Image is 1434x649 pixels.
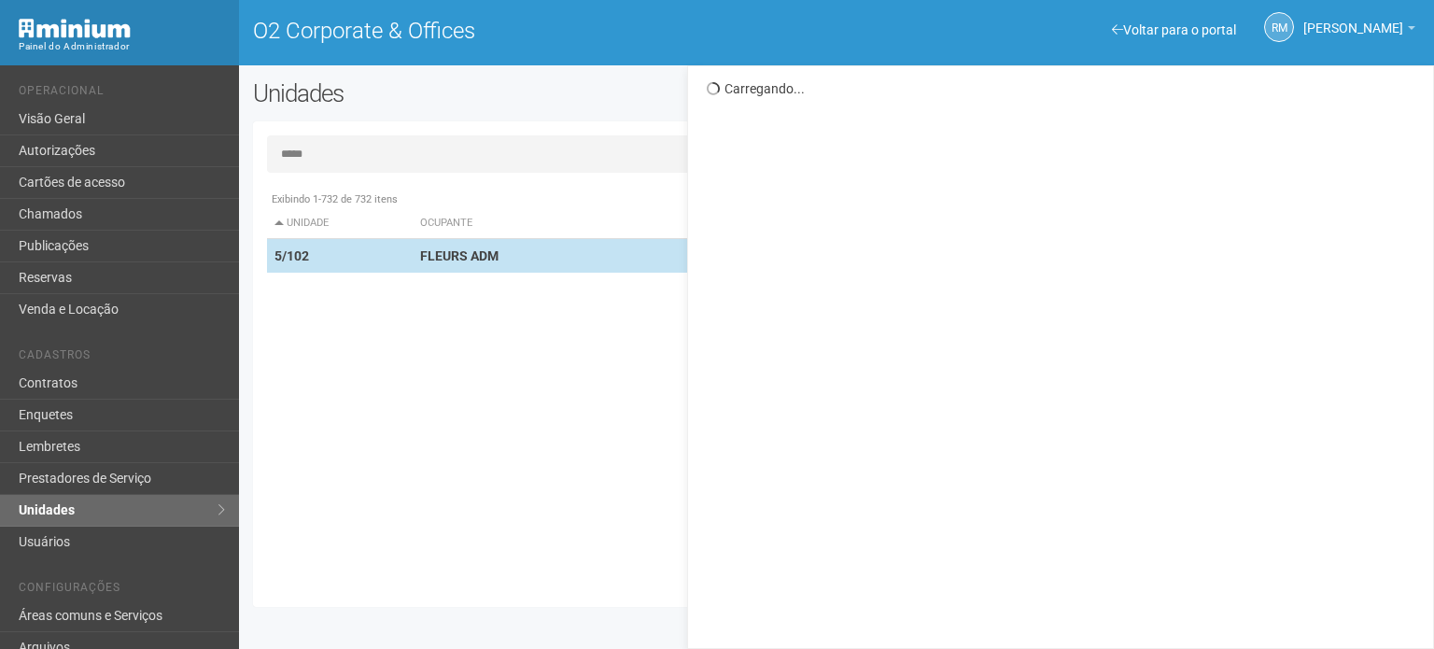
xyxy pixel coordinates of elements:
[1264,12,1294,42] a: RM
[420,248,499,263] strong: FLEURS ADM
[19,19,131,38] img: Minium
[19,581,225,600] li: Configurações
[19,84,225,104] li: Operacional
[253,79,723,107] h2: Unidades
[1303,3,1403,35] span: Rogério Machado
[253,19,822,43] h1: O2 Corporate & Offices
[267,191,1409,208] div: Exibindo 1-732 de 732 itens
[19,348,225,368] li: Cadastros
[413,208,919,239] th: Ocupante: activate to sort column ascending
[267,208,413,239] th: Unidade: activate to sort column descending
[19,38,225,55] div: Painel do Administrador
[274,248,309,263] strong: 5/102
[1303,23,1415,38] a: [PERSON_NAME]
[1112,22,1236,37] a: Voltar para o portal
[707,80,1419,97] div: Carregando...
